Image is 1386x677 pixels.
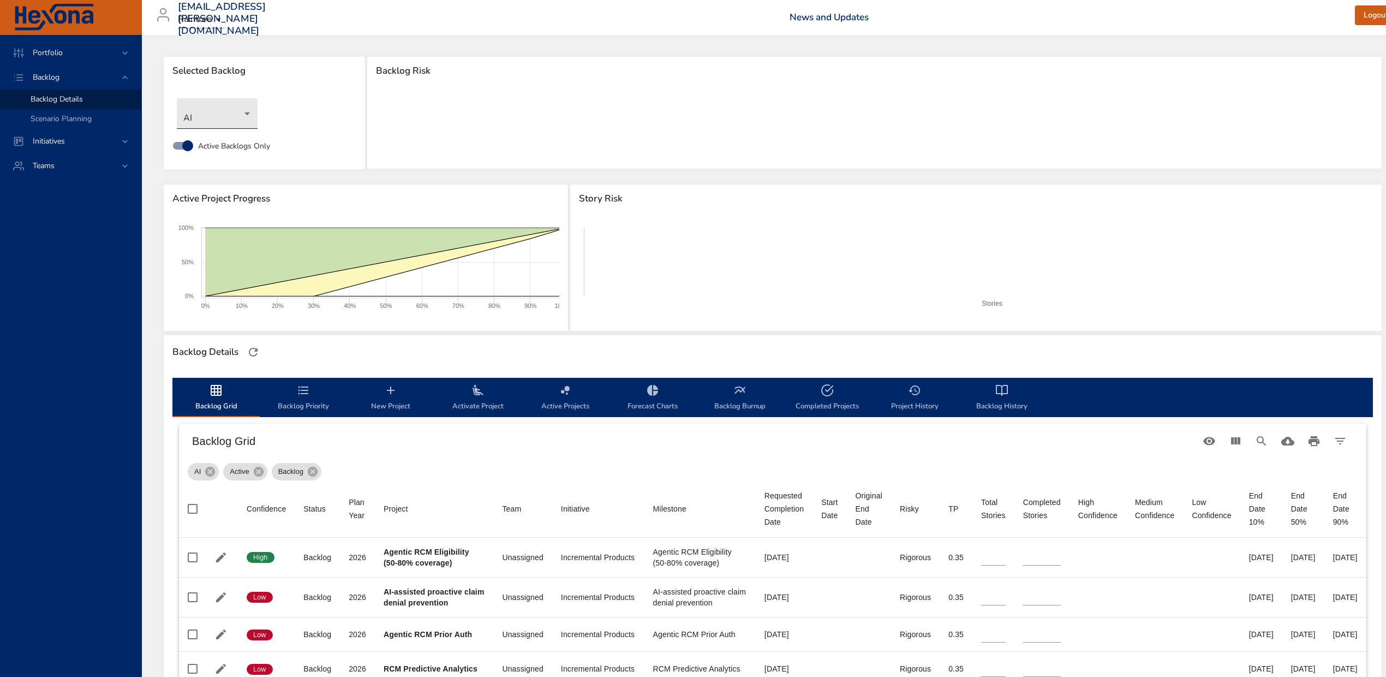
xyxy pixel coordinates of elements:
[384,587,485,607] b: AI-assisted proactive claim denial prevention
[1301,428,1327,454] button: Print
[303,502,326,515] div: Status
[653,629,747,640] div: Agentic RCM Prior Auth
[192,432,1196,450] h6: Backlog Grid
[188,466,207,477] span: AI
[900,502,919,515] div: Risky
[1078,496,1118,522] div: High Confidence
[344,302,356,309] text: 40%
[616,384,690,413] span: Forecast Charts
[764,489,804,528] span: Requested Completion Date
[349,496,366,522] div: Sort
[524,302,536,309] text: 90%
[703,384,777,413] span: Backlog Burnup
[177,98,258,129] div: AI
[213,589,229,605] button: Edit Project Details
[502,502,521,515] div: Sort
[349,592,366,603] div: 2026
[1078,496,1118,522] div: Sort
[223,466,255,477] span: Active
[198,140,270,152] span: Active Backlogs Only
[172,378,1373,417] div: backlog-tab
[303,663,331,674] div: Backlog
[178,11,225,28] div: Raintree
[376,66,1373,76] span: Backlog Risk
[24,161,63,171] span: Teams
[653,502,686,515] div: Sort
[441,384,515,413] span: Activate Project
[308,302,320,309] text: 30%
[1023,496,1061,522] div: Completed Stories
[1023,496,1061,522] div: Sort
[247,630,273,640] span: Low
[1192,496,1231,522] span: Low Confidence
[900,592,931,603] div: Rigorous
[247,502,286,515] div: Confidence
[272,302,284,309] text: 20%
[948,502,958,515] div: Sort
[349,629,366,640] div: 2026
[653,663,747,674] div: RCM Predictive Analytics
[790,11,869,23] a: News and Updates
[1249,592,1274,603] div: [DATE]
[416,302,428,309] text: 60%
[1222,428,1248,454] button: View Columns
[948,592,964,603] div: 0.35
[653,502,686,515] div: Milestone
[384,502,408,515] div: Sort
[561,629,636,640] div: Incremental Products
[349,552,366,563] div: 2026
[213,661,229,677] button: Edit Project Details
[528,384,602,413] span: Active Projects
[13,4,95,31] img: Hexona
[1291,489,1316,528] div: End Date 50%
[1135,496,1174,522] div: Medium Confidence
[179,424,1366,459] div: Table Toolbar
[502,502,543,515] span: Team
[349,496,366,522] div: Plan Year
[188,463,219,480] div: AI
[236,302,248,309] text: 10%
[1249,663,1274,674] div: [DATE]
[384,664,477,673] b: RCM Predictive Analytics
[31,114,92,124] span: Scenario Planning
[1135,496,1174,522] div: Sort
[223,463,267,480] div: Active
[303,502,326,515] div: Sort
[384,548,469,567] b: Agentic RCM Eligibility (50-80% coverage)
[502,552,543,563] div: Unassigned
[452,302,464,309] text: 70%
[561,552,636,563] div: Incremental Products
[502,663,543,674] div: Unassigned
[1291,663,1316,674] div: [DATE]
[178,224,194,231] text: 100%
[1249,629,1274,640] div: [DATE]
[24,136,74,146] span: Initiatives
[303,502,331,515] span: Status
[764,489,804,528] div: Sort
[821,496,838,522] div: Start Date
[764,592,804,603] div: [DATE]
[900,552,931,563] div: Rigorous
[1248,428,1275,454] button: Search
[1333,552,1358,563] div: [DATE]
[900,502,931,515] span: Risky
[561,592,636,603] div: Incremental Products
[247,592,273,602] span: Low
[764,629,804,640] div: [DATE]
[561,502,590,515] div: Initiative
[1249,489,1274,528] div: End Date 10%
[502,502,521,515] div: Team
[272,466,310,477] span: Backlog
[982,300,1002,307] text: Stories
[948,552,964,563] div: 0.35
[213,549,229,566] button: Edit Project Details
[981,496,1006,522] div: Total Stories
[561,502,590,515] div: Sort
[856,489,882,528] span: Original End Date
[900,663,931,674] div: Rigorous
